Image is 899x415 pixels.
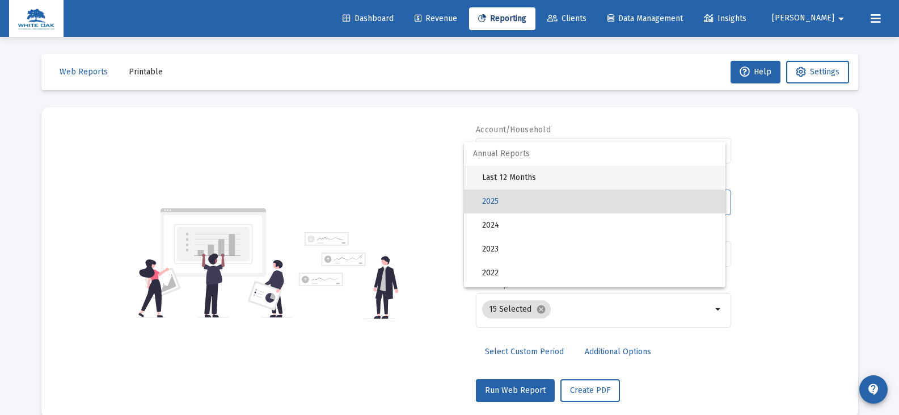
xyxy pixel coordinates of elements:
span: 2025 [482,190,716,213]
span: Annual Reports [464,142,725,166]
span: 2022 [482,261,716,285]
span: 2023 [482,237,716,261]
span: 2021 [482,285,716,309]
span: 2024 [482,213,716,237]
span: Last 12 Months [482,166,716,190]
